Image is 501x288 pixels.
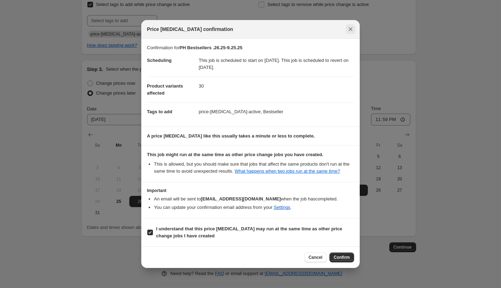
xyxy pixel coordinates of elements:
b: A price [MEDICAL_DATA] like this usually takes a minute or less to complete. [147,133,315,139]
span: Tags to add [147,109,172,114]
li: This is allowed, but you should make sure that jobs that affect the same products don ' t run at ... [154,161,354,175]
button: Confirm [329,252,354,262]
a: Settings [274,205,290,210]
button: Close [346,24,355,34]
button: Cancel [304,252,327,262]
li: An email will be sent to when the job has completed . [154,196,354,203]
p: Confirmation for [147,44,354,51]
li: You can update your confirmation email address from your . [154,204,354,211]
h3: Important [147,188,354,193]
span: Price [MEDICAL_DATA] confirmation [147,26,233,33]
dd: price-[MEDICAL_DATA]-active, Bestseller [199,102,354,121]
dd: This job is scheduled to start on [DATE]. This job is scheduled to revert on [DATE]. [199,51,354,77]
b: [EMAIL_ADDRESS][DOMAIN_NAME] [201,196,281,201]
dd: 30 [199,77,354,95]
span: Product variants affected [147,83,183,96]
span: Cancel [309,255,322,260]
span: Confirm [334,255,350,260]
b: PH Bestsellers .26.25-9.25.25 [179,45,242,50]
a: What happens when two jobs run at the same time? [235,168,340,174]
b: This job might run at the same time as other price change jobs you have created. [147,152,323,157]
span: Scheduling [147,58,172,63]
b: I understand that this price [MEDICAL_DATA] may run at the same time as other price change jobs I... [156,226,342,238]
